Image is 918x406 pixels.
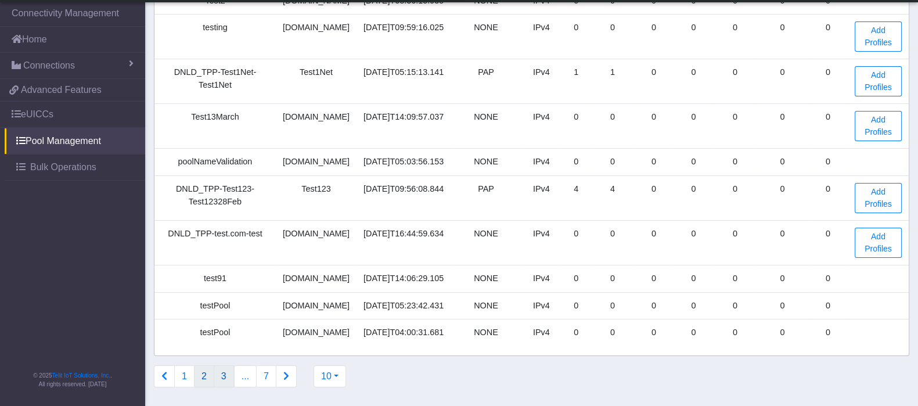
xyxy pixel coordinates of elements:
a: Add Profiles [855,21,902,52]
td: 0 [634,292,673,319]
td: 0 [714,221,756,265]
div: PAP [458,183,514,196]
td: 0 [591,292,635,319]
span: Bulk Operations [30,160,96,174]
td: 0 [673,292,714,319]
div: [DOMAIN_NAME] [283,300,350,312]
td: 0 [714,104,756,149]
div: IPv4 [528,326,555,339]
td: 0 [634,104,673,149]
td: 0 [714,319,756,346]
td: 1 [591,59,635,104]
td: testing [154,15,276,59]
td: 0 [756,104,808,149]
td: 0 [673,15,714,59]
div: NONE [458,21,514,34]
td: 0 [756,292,808,319]
td: 0 [634,149,673,176]
td: 0 [808,319,847,346]
td: test91 [154,265,276,293]
div: IPv4 [528,66,555,79]
span: Connections [23,59,75,73]
div: IPv4 [528,21,555,34]
td: DNLD_TPP-Test1Net-Test1Net [154,59,276,104]
div: [DOMAIN_NAME] [283,156,350,168]
td: 0 [756,221,808,265]
td: 0 [808,15,847,59]
div: IPv4 [528,111,555,124]
td: 0 [673,221,714,265]
a: Add Profiles [855,111,902,141]
a: Telit IoT Solutions, Inc. [52,372,110,379]
td: 0 [591,221,635,265]
td: 0 [808,176,847,221]
td: Test13March [154,104,276,149]
a: Add Profiles [855,228,902,258]
div: [DATE]T14:06:29.105 [363,272,444,285]
td: 4 [591,176,635,221]
div: Test123 [283,183,350,196]
td: 0 [714,292,756,319]
td: 0 [808,149,847,176]
td: 0 [591,15,635,59]
td: DNLD_TPP-test.com-test [154,221,276,265]
div: IPv4 [528,183,555,196]
div: IPv4 [528,272,555,285]
div: NONE [458,300,514,312]
div: [DATE]T05:23:42.431 [363,300,444,312]
div: [DATE]T09:56:08.844 [363,183,444,196]
div: [DATE]T05:15:13.141 [363,66,444,79]
td: 0 [673,319,714,346]
td: 0 [591,319,635,346]
td: 0 [714,265,756,293]
td: 0 [756,319,808,346]
td: 0 [808,59,847,104]
td: poolNameValidation [154,149,276,176]
td: 0 [808,221,847,265]
td: 0 [756,149,808,176]
td: 0 [561,149,591,176]
td: 0 [673,176,714,221]
td: 0 [756,265,808,293]
div: IPv4 [528,156,555,168]
td: 0 [634,59,673,104]
div: [DATE]T05:03:56.153 [363,156,444,168]
td: 0 [808,265,847,293]
div: [DOMAIN_NAME] [283,111,350,124]
button: 2 [194,365,214,387]
td: DNLD_TPP-Test123-Test12328Feb [154,176,276,221]
div: NONE [458,326,514,339]
td: 0 [561,292,591,319]
div: NONE [458,111,514,124]
div: [DOMAIN_NAME] [283,272,350,285]
td: 0 [756,15,808,59]
button: 1 [174,365,195,387]
td: 0 [673,265,714,293]
td: 0 [634,176,673,221]
td: 0 [756,176,808,221]
button: 7 [256,365,276,387]
div: [DATE]T04:00:31.681 [363,326,444,339]
td: 0 [561,319,591,346]
td: 0 [673,104,714,149]
div: NONE [458,228,514,240]
div: [DOMAIN_NAME] [283,21,350,34]
button: ... [234,365,257,387]
a: Bulk Operations [5,155,145,180]
td: 0 [673,149,714,176]
div: NONE [458,156,514,168]
button: 10 [314,365,346,387]
td: 0 [634,265,673,293]
td: 0 [808,292,847,319]
div: [DATE]T14:09:57.037 [363,111,444,124]
td: 0 [561,265,591,293]
td: 4 [561,176,591,221]
td: 0 [714,59,756,104]
td: 1 [561,59,591,104]
td: 0 [808,104,847,149]
td: testPool [154,292,276,319]
td: 0 [634,221,673,265]
td: 0 [591,104,635,149]
div: NONE [458,272,514,285]
td: 0 [561,15,591,59]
